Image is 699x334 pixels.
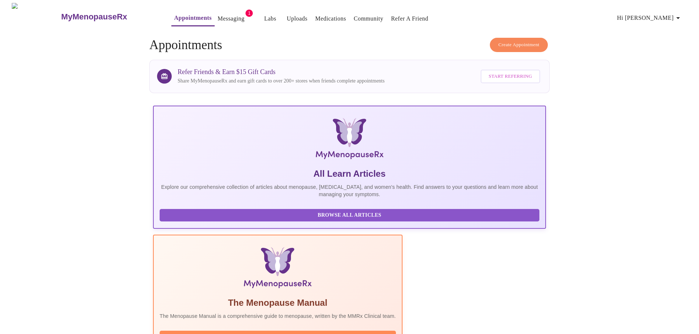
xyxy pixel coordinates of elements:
[174,13,212,23] a: Appointments
[160,212,541,218] a: Browse All Articles
[215,11,247,26] button: Messaging
[490,38,548,52] button: Create Appointment
[245,10,253,17] span: 1
[315,14,346,24] a: Medications
[391,14,429,24] a: Refer a Friend
[218,14,244,24] a: Messaging
[167,211,532,220] span: Browse All Articles
[481,70,540,83] button: Start Referring
[160,168,539,180] h5: All Learn Articles
[12,3,60,30] img: MyMenopauseRx Logo
[160,312,396,320] p: The Menopause Manual is a comprehensive guide to menopause, written by the MMRx Clinical team.
[258,11,282,26] button: Labs
[178,77,385,85] p: Share MyMenopauseRx and earn gift cards to over 200+ stores when friends complete appointments
[617,13,682,23] span: Hi [PERSON_NAME]
[287,14,307,24] a: Uploads
[60,4,156,30] a: MyMenopauseRx
[312,11,349,26] button: Medications
[351,11,386,26] button: Community
[160,209,539,222] button: Browse All Articles
[479,66,542,87] a: Start Referring
[178,68,385,76] h3: Refer Friends & Earn $15 Gift Cards
[149,38,550,52] h4: Appointments
[489,72,532,81] span: Start Referring
[160,183,539,198] p: Explore our comprehensive collection of articles about menopause, [MEDICAL_DATA], and women's hea...
[219,118,480,162] img: MyMenopauseRx Logo
[264,14,276,24] a: Labs
[197,247,358,291] img: Menopause Manual
[160,297,396,309] h5: The Menopause Manual
[388,11,432,26] button: Refer a Friend
[171,11,215,26] button: Appointments
[614,11,685,25] button: Hi [PERSON_NAME]
[284,11,310,26] button: Uploads
[61,12,127,22] h3: MyMenopauseRx
[498,41,539,49] span: Create Appointment
[354,14,383,24] a: Community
